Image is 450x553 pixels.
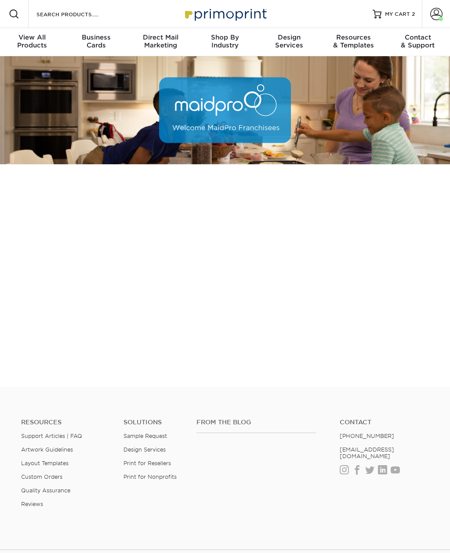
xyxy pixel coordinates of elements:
span: MY CART [385,11,410,18]
h4: Resources [21,419,110,426]
a: Quality Assurance [21,487,70,494]
div: & Support [386,33,450,49]
div: Services [257,33,321,49]
a: Layout Templates [21,460,69,466]
span: Business [64,33,128,41]
span: Resources [321,33,385,41]
span: Design [257,33,321,41]
span: Shop By [193,33,257,41]
a: DesignServices [257,28,321,56]
a: Reviews [21,501,43,507]
a: Design Services [123,446,166,453]
span: Contact [386,33,450,41]
div: Industry [193,33,257,49]
a: Shop ByIndustry [193,28,257,56]
h4: Solutions [123,419,183,426]
a: Print for Nonprofits [123,473,177,480]
img: MaidPro [159,77,291,143]
a: Resources& Templates [321,28,385,56]
a: Direct MailMarketing [129,28,193,56]
div: Cards [64,33,128,49]
h4: From the Blog [196,419,316,426]
div: Marketing [129,33,193,49]
a: [EMAIL_ADDRESS][DOMAIN_NAME] [340,446,394,459]
span: 2 [412,11,415,17]
a: Contact [340,419,429,426]
img: Primoprint [181,4,269,23]
a: BusinessCards [64,28,128,56]
a: Print for Resellers [123,460,171,466]
span: Direct Mail [129,33,193,41]
input: SEARCH PRODUCTS..... [36,9,121,19]
a: [PHONE_NUMBER] [340,433,394,439]
a: Support Articles | FAQ [21,433,82,439]
a: Sample Request [123,433,167,439]
a: Custom Orders [21,473,62,480]
div: & Templates [321,33,385,49]
a: Contact& Support [386,28,450,56]
a: Artwork Guidelines [21,446,73,453]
